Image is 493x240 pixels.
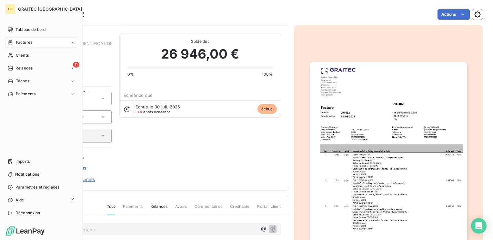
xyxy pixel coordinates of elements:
span: GRAITEC [GEOGRAPHIC_DATA] [18,6,82,12]
span: Commentaires [195,204,222,215]
span: Imports [15,159,30,164]
span: Avoirs [175,204,187,215]
span: Creditsafe [230,204,250,215]
span: 11 [73,62,79,68]
span: J+41 [136,110,144,114]
span: Tout [107,204,115,215]
span: Échue le 30 juil. 2025 [136,104,180,109]
span: Échéance due [124,93,153,98]
span: 100% [262,71,273,77]
span: après échéance [136,110,171,114]
span: Clients [16,52,29,58]
span: Paramètres et réglages [15,184,59,190]
span: Tâches [16,78,29,84]
span: Relances [150,204,167,215]
span: Aide [15,197,24,203]
span: Paiements [123,204,143,215]
span: Tableau de bord [15,27,45,32]
span: Solde dû : [127,39,273,44]
span: échue [257,104,277,114]
a: Aide [5,195,77,205]
span: Paiements [16,91,35,97]
span: Portail client [257,204,281,215]
span: 26 946,00 € [161,44,239,64]
span: 0% [127,71,134,77]
span: Déconnexion [15,210,40,216]
div: GF [5,4,15,14]
button: Actions [438,9,470,20]
div: Open Intercom Messenger [471,218,487,234]
span: Factures [16,40,32,45]
span: Notifications [15,171,39,177]
span: Relances [15,65,33,71]
img: Logo LeanPay [5,226,45,236]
